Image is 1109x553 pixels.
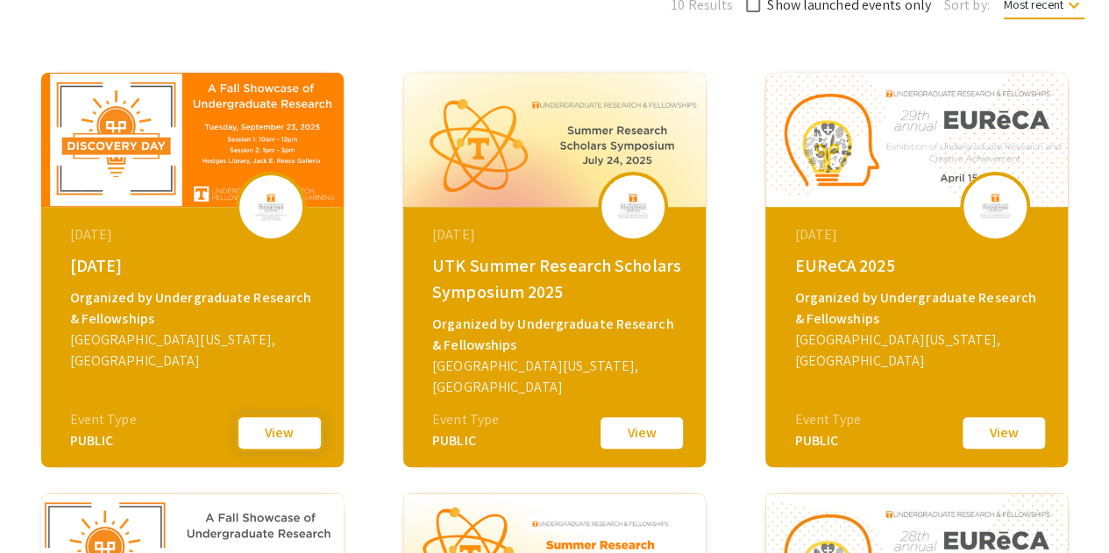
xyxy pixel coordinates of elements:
[765,73,1068,207] img: eureca-2025_eventCoverPhoto_4fd94c__thumb.png
[403,73,706,207] img: utk-summer-research-scholars-symposium-2025_eventCoverPhoto_3f4721__thumb.png
[70,430,137,451] div: PUBLIC
[236,415,323,451] button: View
[245,184,297,228] img: discovery-day-2025_eventLogo_8ba5b6_.png
[41,73,344,207] img: discovery-day-2025_eventCoverPhoto_44667f__thumb.png
[432,252,681,305] div: UTK Summer Research Scholars Symposium 2025
[70,224,319,245] div: [DATE]
[794,252,1043,279] div: EUReCA 2025
[432,314,681,356] div: Organized by Undergraduate Research & Fellowships
[70,409,137,430] div: Event Type
[432,224,681,245] div: [DATE]
[794,287,1043,330] div: Organized by Undergraduate Research & Fellowships
[432,356,681,398] div: [GEOGRAPHIC_DATA][US_STATE], [GEOGRAPHIC_DATA]
[432,409,499,430] div: Event Type
[607,184,659,228] img: utk-summer-research-scholars-symposium-2025_eventLogo_3cfac2_.jpg
[70,330,319,372] div: [GEOGRAPHIC_DATA][US_STATE], [GEOGRAPHIC_DATA]
[13,474,75,540] iframe: Chat
[70,252,319,279] div: [DATE]
[598,415,686,451] button: View
[960,415,1048,451] button: View
[794,430,861,451] div: PUBLIC
[794,224,1043,245] div: [DATE]
[794,409,861,430] div: Event Type
[794,330,1043,372] div: [GEOGRAPHIC_DATA][US_STATE], [GEOGRAPHIC_DATA]
[432,430,499,451] div: PUBLIC
[969,184,1021,228] img: eureca-2025_eventLogo_307782_.png
[70,287,319,330] div: Organized by Undergraduate Research & Fellowships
